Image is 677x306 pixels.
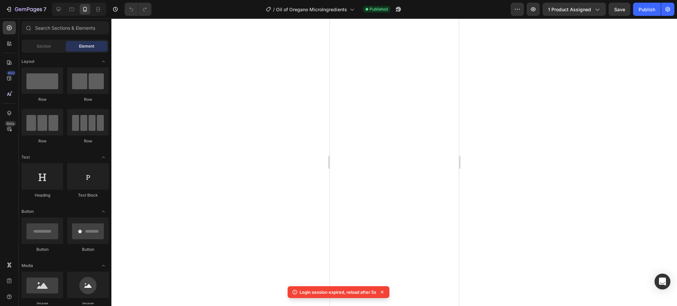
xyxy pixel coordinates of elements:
button: Save [609,3,630,16]
span: Media [21,263,33,269]
div: Beta [5,121,16,126]
div: Button [21,247,63,252]
div: Undo/Redo [125,3,151,16]
span: Button [21,209,34,214]
div: Button [67,247,109,252]
input: Search Sections & Elements [21,21,109,34]
span: Toggle open [98,56,109,67]
span: Published [370,6,388,12]
span: Oil of Oregano MicroIngredients [276,6,347,13]
span: Section [37,43,51,49]
button: 7 [3,3,49,16]
span: Toggle open [98,260,109,271]
span: Toggle open [98,206,109,217]
iframe: Design area [330,19,459,306]
span: Layout [21,58,34,64]
button: 1 product assigned [542,3,606,16]
span: Save [614,7,625,12]
span: Text [21,154,30,160]
div: 450 [6,70,16,76]
span: Toggle open [98,152,109,163]
div: Open Intercom Messenger [655,274,670,289]
div: Text Block [67,192,109,198]
div: Publish [639,6,655,13]
div: Row [67,96,109,102]
p: Login session expired, reload after 5s [299,289,376,295]
div: Row [67,138,109,144]
div: Row [21,96,63,102]
button: Publish [633,3,661,16]
span: Element [79,43,94,49]
span: 1 product assigned [548,6,591,13]
p: 7 [43,5,46,13]
div: Row [21,138,63,144]
span: / [273,6,275,13]
div: Heading [21,192,63,198]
